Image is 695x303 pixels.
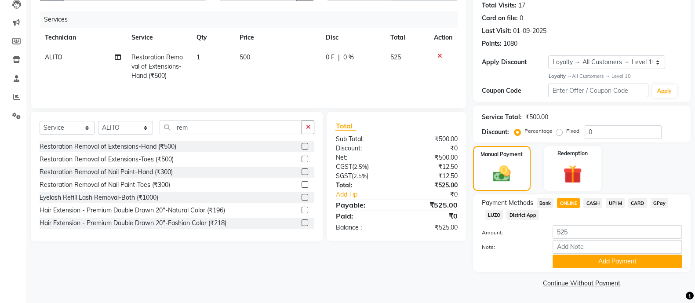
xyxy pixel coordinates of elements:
[329,211,397,221] div: Paid:
[429,28,458,47] th: Action
[343,53,354,62] span: 0 %
[583,198,602,208] span: CASH
[480,150,523,158] label: Manual Payment
[482,86,549,95] div: Coupon Code
[520,14,523,23] div: 0
[397,211,464,221] div: ₹0
[518,1,525,10] div: 17
[482,39,502,48] div: Points:
[482,14,518,23] div: Card on file:
[482,26,511,36] div: Last Visit:
[548,73,571,79] strong: Loyalty →
[196,53,200,61] span: 1
[40,11,464,28] div: Services
[329,162,397,172] div: ( )
[329,144,397,153] div: Discount:
[335,163,352,171] span: CGST
[40,142,176,151] div: Restoration Removal of Extensions-Hand (₹500)
[126,28,191,47] th: Service
[338,53,340,62] span: |
[524,127,553,135] label: Percentage
[40,28,126,47] th: Technician
[397,172,464,181] div: ₹12.50
[557,163,587,186] img: _gift.svg
[553,255,682,268] button: Add Payment
[482,128,509,137] div: Discount:
[557,150,588,157] label: Redemption
[652,84,677,98] button: Apply
[482,58,549,67] div: Apply Discount
[329,223,397,232] div: Balance :
[353,172,366,179] span: 2.5%
[397,162,464,172] div: ₹12.50
[408,190,464,199] div: ₹0
[234,28,320,47] th: Price
[482,1,517,10] div: Total Visits:
[482,113,522,122] div: Service Total:
[390,53,401,61] span: 525
[40,219,226,228] div: Hair Extension - Premium Double Drawn 20"-Fashion Color (₹218)
[45,53,62,61] span: ALITO
[329,181,397,190] div: Total:
[329,190,408,199] a: Add Tip
[335,121,356,131] span: Total
[40,155,174,164] div: Restoration Removal of Extensions-Toes (₹500)
[397,200,464,210] div: ₹525.00
[385,28,429,47] th: Total
[191,28,234,47] th: Qty
[131,53,183,80] span: Restoration Removal of Extensions-Hand (₹500)
[329,135,397,144] div: Sub Total:
[335,172,351,180] span: SGST
[475,229,546,237] label: Amount:
[397,153,464,162] div: ₹500.00
[397,223,464,232] div: ₹525.00
[160,120,302,134] input: Search or Scan
[40,180,170,190] div: Restoration Removal of Nail Paint-Toes (₹300)
[548,84,648,97] input: Enter Offer / Coupon Code
[329,200,397,210] div: Payable:
[506,210,539,220] span: District App
[397,135,464,144] div: ₹500.00
[537,198,554,208] span: Bank
[525,113,548,122] div: ₹500.00
[329,172,397,181] div: ( )
[606,198,625,208] span: UPI M
[40,206,225,215] div: Hair Extension - Premium Double Drawn 20"-Natural Color (₹196)
[482,198,533,208] span: Payment Methods
[628,198,647,208] span: CARD
[397,144,464,153] div: ₹0
[513,26,546,36] div: 01-09-2025
[553,225,682,239] input: Amount
[548,73,682,80] div: All Customers → Level 10
[353,163,367,170] span: 2.5%
[488,164,516,184] img: _cash.svg
[475,243,546,251] label: Note:
[485,210,503,220] span: LUZO
[553,240,682,254] input: Add Note
[40,168,173,177] div: Restoration Removal of Nail Paint-Hand (₹300)
[475,279,689,288] a: Continue Without Payment
[329,153,397,162] div: Net:
[40,193,158,202] div: Eyelash Refill Lash Removal-Both (₹1000)
[240,53,250,61] span: 500
[557,198,580,208] span: ONLINE
[503,39,517,48] div: 1080
[326,53,335,62] span: 0 F
[397,181,464,190] div: ₹525.00
[320,28,385,47] th: Disc
[566,127,579,135] label: Fixed
[651,198,669,208] span: GPay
